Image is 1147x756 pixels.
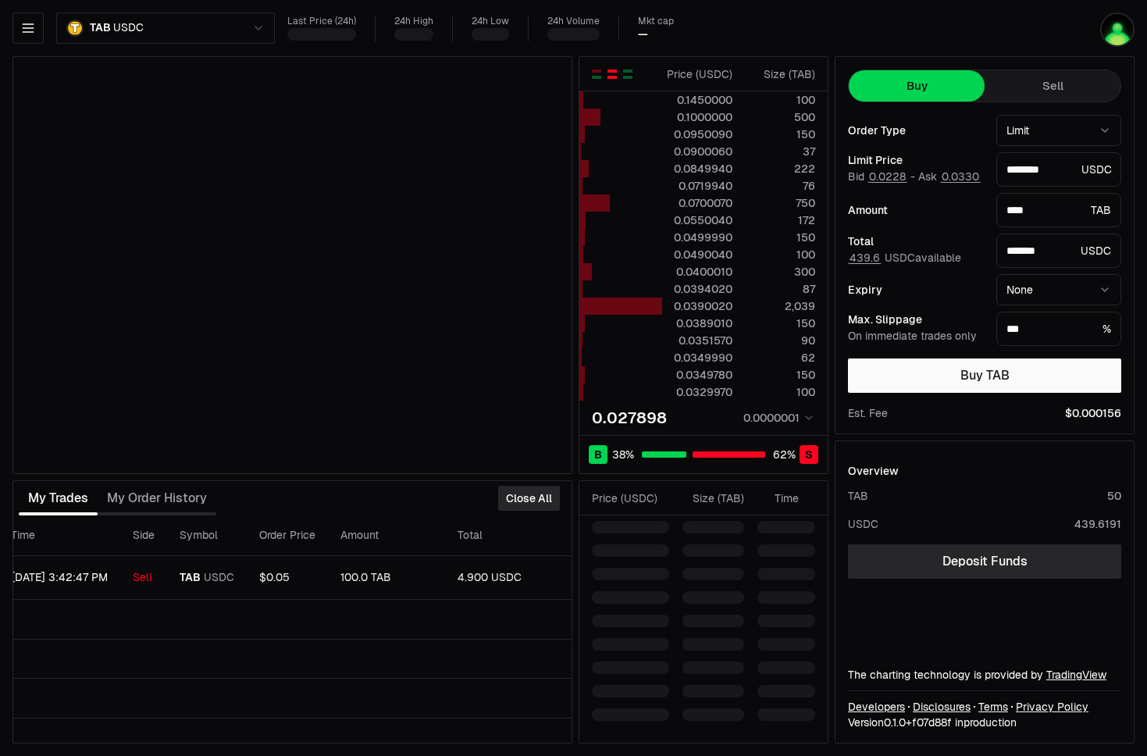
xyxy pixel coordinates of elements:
button: Show Sell Orders Only [606,68,618,80]
div: % [996,312,1121,346]
div: 0.0389010 [663,316,732,331]
span: USDC [113,21,143,35]
div: 0.0390020 [663,298,732,314]
div: 0.0950090 [663,127,732,142]
div: USDC [996,234,1121,268]
div: 150 [746,367,815,383]
button: 0.0228 [867,170,907,183]
div: Sell [133,571,155,585]
div: Overview [848,463,899,479]
div: 37 [746,144,815,159]
button: Close All [498,486,560,511]
div: TAB [848,488,868,504]
th: Side [120,515,167,556]
div: TAB [996,193,1121,227]
div: 0.0349990 [663,350,732,366]
button: Show Buy Orders Only [622,68,634,80]
div: Size ( TAB ) [746,66,815,82]
div: 87 [746,281,815,297]
div: 100 [746,384,815,400]
div: 90 [746,333,815,348]
div: 222 [746,161,815,177]
button: Buy TAB [848,358,1121,393]
a: Terms [978,699,1008,715]
th: Order Price [247,515,328,556]
div: 0.0351570 [663,333,732,348]
div: 62 [746,350,815,366]
div: Price ( USDC ) [592,490,669,506]
span: USDC available [848,251,961,265]
div: Mkt cap [638,16,674,27]
div: 500 [746,109,815,125]
span: 38 % [612,447,634,462]
a: Privacy Policy [1016,699,1088,715]
span: B [594,447,602,462]
th: Amount [328,515,445,556]
th: Total [445,515,562,556]
button: None [996,274,1121,305]
div: 0.1450000 [663,92,732,108]
div: 50 [1107,488,1121,504]
button: My Trades [19,483,98,514]
iframe: Financial Chart [13,57,572,473]
img: TAB.png [66,20,84,37]
div: 750 [746,195,815,211]
time: [DATE] 3:42:47 PM [11,570,108,584]
div: Last Price (24h) [287,16,356,27]
a: TradingView [1046,668,1106,682]
div: The charting technology is provided by [848,667,1121,683]
div: 300 [746,264,815,280]
div: 0.0400010 [663,264,732,280]
a: Developers [848,699,905,715]
th: Value [562,515,615,556]
button: Sell [985,70,1120,102]
div: 0.1000000 [663,109,732,125]
div: Size ( TAB ) [682,490,744,506]
div: 0.0329970 [663,384,732,400]
span: TAB [90,21,110,35]
span: Bid - [848,170,915,184]
button: 439.6 [848,251,882,264]
div: Expiry [848,284,984,295]
a: Disclosures [913,699,971,715]
div: Amount [848,205,984,216]
div: 0.0719940 [663,178,732,194]
span: $0.05 [259,570,290,584]
button: Show Buy and Sell Orders [590,68,603,80]
div: 0.0849940 [663,161,732,177]
div: — [638,27,648,41]
div: 0.0550040 [663,212,732,228]
div: 24h High [394,16,433,27]
div: Price ( USDC ) [663,66,732,82]
div: 0.0499990 [663,230,732,245]
div: 0.027898 [592,407,667,429]
div: 100 [746,247,815,262]
div: 150 [746,230,815,245]
div: 24h Low [472,16,509,27]
button: 0.0330 [940,170,981,183]
div: 0.0349780 [663,367,732,383]
div: 100.0 TAB [340,571,433,585]
div: Time [757,490,799,506]
div: 100 [746,92,815,108]
img: sh3sh [1100,12,1135,47]
div: Order Type [848,125,984,136]
div: Version 0.1.0 + in production [848,715,1121,730]
span: TAB [180,571,201,585]
div: Total [848,236,984,247]
div: 150 [746,127,815,142]
div: 2,039 [746,298,815,314]
div: Est. Fee [848,405,888,421]
div: 0.0900060 [663,144,732,159]
span: S [805,447,813,462]
div: 439.6191 [1074,516,1121,532]
div: 76 [746,178,815,194]
button: Buy [849,70,985,102]
div: 4.900 USDC [458,571,550,585]
button: Limit [996,115,1121,146]
div: USDC [996,152,1121,187]
div: 0.0700070 [663,195,732,211]
div: 0.0490040 [663,247,732,262]
div: 0.0394020 [663,281,732,297]
button: 0.0000001 [739,408,815,427]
